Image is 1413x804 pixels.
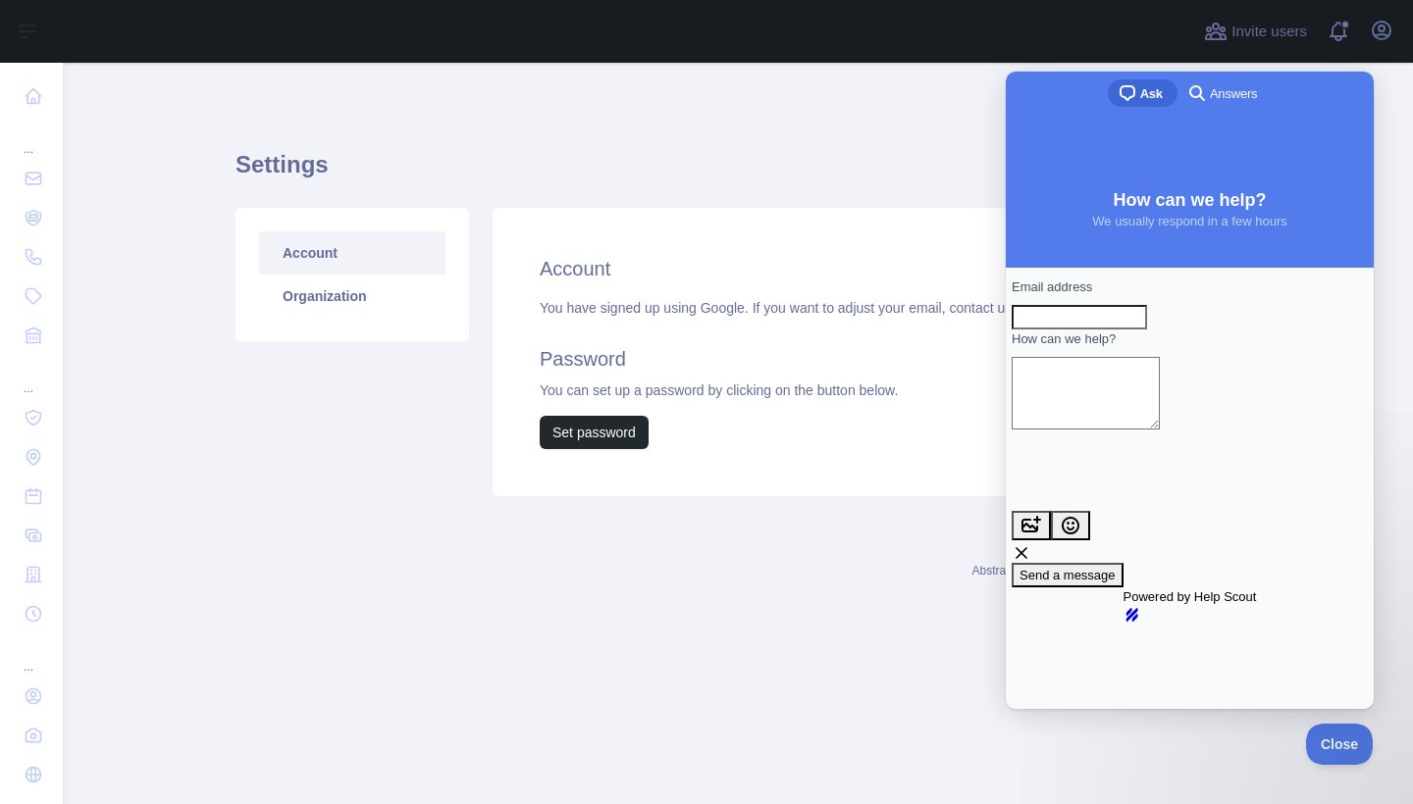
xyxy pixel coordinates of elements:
[540,345,1193,373] h2: Password
[1200,16,1311,47] button: Invite users
[972,564,1060,578] a: Abstract API Inc.
[540,416,649,449] button: Set password
[1231,21,1307,43] span: Invite users
[259,231,445,275] a: Account
[16,357,47,396] div: ...
[949,300,1016,316] a: contact us.
[235,149,1240,196] h1: Settings
[540,298,1193,449] div: You have signed up using Google. If you want to adjust your email, You can set up a password by c...
[1306,724,1374,765] iframe: Help Scout Beacon - Close
[259,275,445,318] a: Organization
[16,118,47,157] div: ...
[1006,72,1374,709] iframe: Help Scout Beacon - Live Chat, Contact Form, and Knowledge Base
[540,255,1193,282] h2: Account
[16,635,47,675] div: ...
